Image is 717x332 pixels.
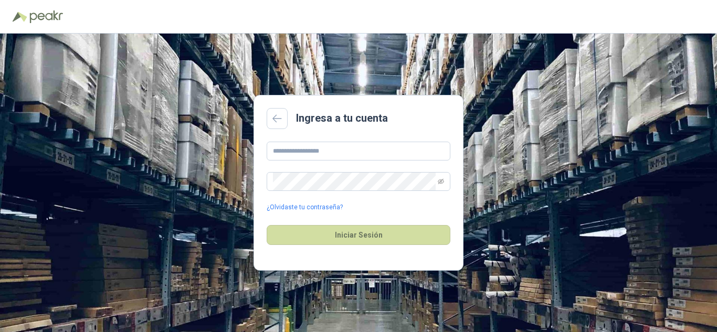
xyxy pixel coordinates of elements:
button: Iniciar Sesión [267,225,450,245]
span: eye-invisible [438,178,444,185]
img: Peakr [29,10,63,23]
a: ¿Olvidaste tu contraseña? [267,202,343,212]
img: Logo [13,12,27,22]
h2: Ingresa a tu cuenta [296,110,388,126]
